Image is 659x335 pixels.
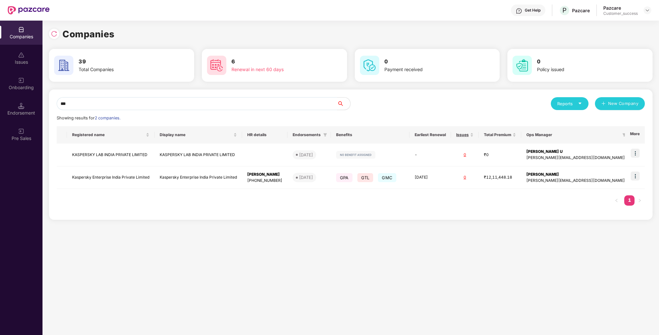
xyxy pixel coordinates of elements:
th: Total Premium [479,126,521,144]
th: Issues [451,126,479,144]
div: Policy issued [537,66,625,73]
img: svg+xml;base64,PHN2ZyBpZD0iSXNzdWVzX2Rpc2FibGVkIiB4bWxucz0iaHR0cDovL3d3dy53My5vcmcvMjAwMC9zdmciIH... [18,52,24,58]
h1: Companies [62,27,115,41]
div: [PERSON_NAME] U [526,149,625,155]
li: 1 [624,195,635,206]
h3: 39 [79,58,167,66]
div: Renewal in next 60 days [231,66,320,73]
span: GPA [336,173,353,182]
th: Benefits [331,126,410,144]
div: Total Companies [79,66,167,73]
button: left [611,195,622,206]
span: Endorsements [293,132,321,137]
div: [DATE] [299,174,313,181]
div: Pazcare [572,7,590,14]
th: More [625,126,645,144]
th: Earliest Renewal [410,126,451,144]
span: Issues [456,132,469,137]
img: svg+xml;base64,PHN2ZyBpZD0iUmVsb2FkLTMyeDMyIiB4bWxucz0iaHR0cDovL3d3dy53My5vcmcvMjAwMC9zdmciIHdpZH... [51,31,57,37]
td: [DATE] [410,166,451,189]
th: Registered name [67,126,155,144]
span: Registered name [72,132,145,137]
div: [PERSON_NAME][EMAIL_ADDRESS][DOMAIN_NAME] [526,178,625,184]
th: HR details [242,126,287,144]
div: Reports [557,100,582,107]
img: svg+xml;base64,PHN2ZyB3aWR0aD0iMTQuNSIgaGVpZ2h0PSIxNC41IiB2aWV3Qm94PSIwIDAgMTYgMTYiIGZpbGw9Im5vbm... [18,103,24,109]
img: New Pazcare Logo [8,6,50,14]
span: filter [322,131,328,139]
div: ₹12,11,448.18 [484,174,516,181]
img: svg+xml;base64,PHN2ZyBpZD0iRHJvcGRvd24tMzJ4MzIiIHhtbG5zPSJodHRwOi8vd3d3LnczLm9yZy8yMDAwL3N2ZyIgd2... [645,8,650,13]
span: filter [621,131,627,139]
span: search [337,101,350,106]
img: icon [631,172,640,181]
img: svg+xml;base64,PHN2ZyB4bWxucz0iaHR0cDovL3d3dy53My5vcmcvMjAwMC9zdmciIHdpZHRoPSI2MCIgaGVpZ2h0PSI2MC... [513,56,532,75]
button: search [337,97,351,110]
span: filter [323,133,327,137]
span: right [638,199,642,202]
img: svg+xml;base64,PHN2ZyB4bWxucz0iaHR0cDovL3d3dy53My5vcmcvMjAwMC9zdmciIHdpZHRoPSI2MCIgaGVpZ2h0PSI2MC... [360,56,379,75]
li: Previous Page [611,195,622,206]
span: P [562,6,567,14]
div: Get Help [525,8,541,13]
button: plusNew Company [595,97,645,110]
span: GMC [378,173,396,182]
div: Payment received [384,66,473,73]
th: Display name [155,126,242,144]
span: 2 companies. [95,116,120,120]
img: svg+xml;base64,PHN2ZyB4bWxucz0iaHR0cDovL3d3dy53My5vcmcvMjAwMC9zdmciIHdpZHRoPSIxMjIiIGhlaWdodD0iMj... [336,151,375,159]
div: [PERSON_NAME][EMAIL_ADDRESS][DOMAIN_NAME] [526,155,625,161]
div: [PHONE_NUMBER] [247,178,282,184]
img: icon [631,149,640,158]
img: svg+xml;base64,PHN2ZyB3aWR0aD0iMjAiIGhlaWdodD0iMjAiIHZpZXdCb3g9IjAgMCAyMCAyMCIgZmlsbD0ibm9uZSIgeG... [18,77,24,84]
div: ₹0 [484,152,516,158]
div: [DATE] [299,152,313,158]
span: filter [622,133,626,137]
span: Ops Manager [526,132,620,137]
a: 1 [624,195,635,205]
div: [PERSON_NAME] [247,172,282,178]
span: Showing results for [57,116,120,120]
div: [PERSON_NAME] [526,172,625,178]
li: Next Page [635,195,645,206]
td: KASPERSKY LAB INDIA PRIVATE LIMITED [67,144,155,166]
div: 0 [456,152,474,158]
span: plus [601,101,606,107]
h3: 0 [537,58,625,66]
span: Total Premium [484,132,511,137]
td: KASPERSKY LAB INDIA PRIVATE LIMITED [155,144,242,166]
td: Kaspersky Enterprise India Private Limited [67,166,155,189]
span: Display name [160,132,232,137]
td: Kaspersky Enterprise India Private Limited [155,166,242,189]
td: - [410,144,451,166]
span: caret-down [578,101,582,106]
button: right [635,195,645,206]
img: svg+xml;base64,PHN2ZyBpZD0iSGVscC0zMngzMiIgeG1sbnM9Imh0dHA6Ly93d3cudzMub3JnLzIwMDAvc3ZnIiB3aWR0aD... [516,8,522,14]
span: New Company [608,100,639,107]
img: svg+xml;base64,PHN2ZyB4bWxucz0iaHR0cDovL3d3dy53My5vcmcvMjAwMC9zdmciIHdpZHRoPSI2MCIgaGVpZ2h0PSI2MC... [207,56,226,75]
div: 0 [456,174,474,181]
div: Pazcare [603,5,638,11]
span: GTL [357,173,373,182]
img: svg+xml;base64,PHN2ZyB3aWR0aD0iMjAiIGhlaWdodD0iMjAiIHZpZXdCb3g9IjAgMCAyMCAyMCIgZmlsbD0ibm9uZSIgeG... [18,128,24,135]
img: svg+xml;base64,PHN2ZyB4bWxucz0iaHR0cDovL3d3dy53My5vcmcvMjAwMC9zdmciIHdpZHRoPSI2MCIgaGVpZ2h0PSI2MC... [54,56,73,75]
h3: 0 [384,58,473,66]
img: svg+xml;base64,PHN2ZyBpZD0iQ29tcGFuaWVzIiB4bWxucz0iaHR0cDovL3d3dy53My5vcmcvMjAwMC9zdmciIHdpZHRoPS... [18,26,24,33]
span: left [615,199,618,202]
div: Customer_success [603,11,638,16]
h3: 6 [231,58,320,66]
